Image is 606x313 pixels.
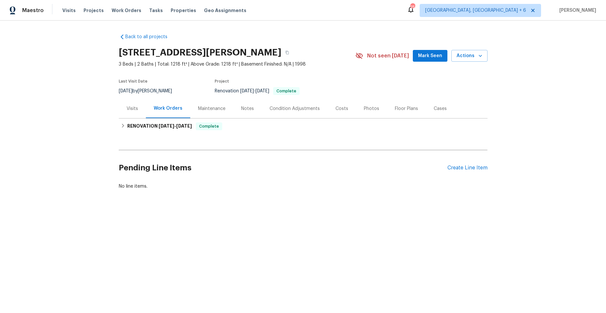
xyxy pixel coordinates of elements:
[413,50,447,62] button: Mark Seen
[240,89,254,93] span: [DATE]
[241,105,254,112] div: Notes
[127,122,192,130] h6: RENOVATION
[335,105,348,112] div: Costs
[215,79,229,83] span: Project
[176,124,192,128] span: [DATE]
[281,47,293,58] button: Copy Address
[557,7,596,14] span: [PERSON_NAME]
[119,34,181,40] a: Back to all projects
[112,7,141,14] span: Work Orders
[196,123,222,130] span: Complete
[457,52,482,60] span: Actions
[434,105,447,112] div: Cases
[119,183,488,190] div: No line items.
[198,105,225,112] div: Maintenance
[425,7,526,14] span: [GEOGRAPHIC_DATA], [GEOGRAPHIC_DATA] + 6
[270,105,320,112] div: Condition Adjustments
[418,52,442,60] span: Mark Seen
[171,7,196,14] span: Properties
[119,61,355,68] span: 3 Beds | 2 Baths | Total: 1218 ft² | Above Grade: 1218 ft² | Basement Finished: N/A | 1998
[154,105,182,112] div: Work Orders
[127,105,138,112] div: Visits
[119,87,180,95] div: by [PERSON_NAME]
[159,124,192,128] span: -
[367,53,409,59] span: Not seen [DATE]
[119,118,488,134] div: RENOVATION [DATE]-[DATE]Complete
[22,7,44,14] span: Maestro
[447,165,488,171] div: Create Line Item
[119,49,281,56] h2: [STREET_ADDRESS][PERSON_NAME]
[119,89,132,93] span: [DATE]
[119,79,148,83] span: Last Visit Date
[451,50,488,62] button: Actions
[119,153,447,183] h2: Pending Line Items
[204,7,246,14] span: Geo Assignments
[215,89,300,93] span: Renovation
[62,7,76,14] span: Visits
[274,89,299,93] span: Complete
[364,105,379,112] div: Photos
[240,89,269,93] span: -
[256,89,269,93] span: [DATE]
[395,105,418,112] div: Floor Plans
[410,4,415,10] div: 258
[159,124,174,128] span: [DATE]
[149,8,163,13] span: Tasks
[84,7,104,14] span: Projects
